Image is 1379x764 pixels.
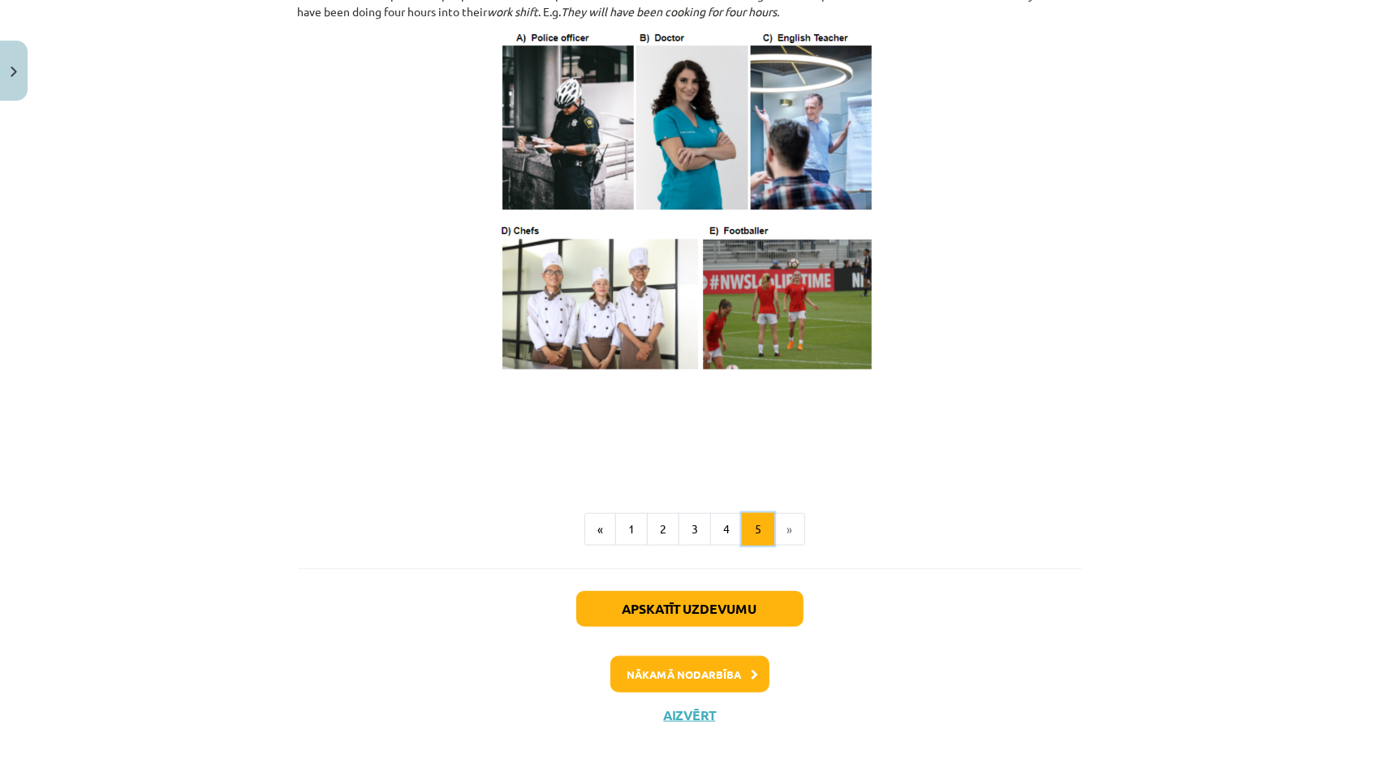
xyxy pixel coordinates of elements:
[298,406,1082,473] iframe: Topic 3. The Future Tenses (nākotnes laiki) - Suggested answers
[562,4,780,19] i: They will have been cooking for four hours.
[584,513,616,546] button: «
[298,513,1082,546] nav: Page navigation example
[742,513,774,546] button: 5
[647,513,679,546] button: 2
[710,513,743,546] button: 4
[610,656,769,693] button: Nākamā nodarbība
[488,4,539,19] i: work shift
[11,67,17,77] img: icon-close-lesson-0947bae3869378f0d4975bcd49f059093ad1ed9edebbc8119c70593378902aed.svg
[679,513,711,546] button: 3
[659,707,721,723] button: Aizvērt
[576,591,804,627] button: Apskatīt uzdevumu
[615,513,648,546] button: 1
